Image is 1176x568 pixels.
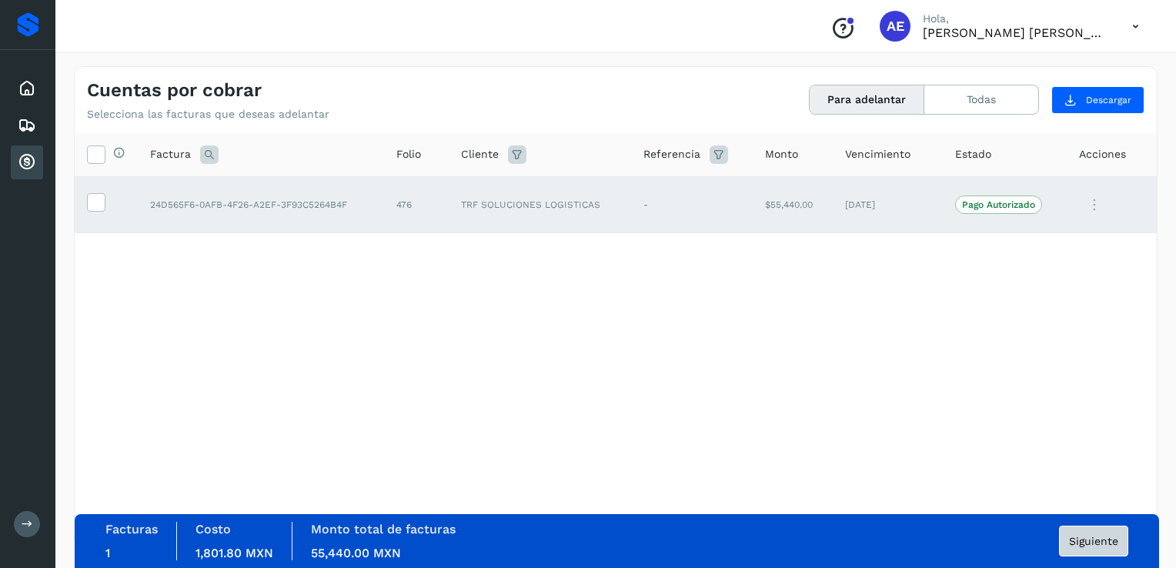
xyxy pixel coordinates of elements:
[311,546,401,560] span: 55,440.00 MXN
[1069,536,1118,546] span: Siguiente
[924,85,1038,114] button: Todas
[461,146,499,162] span: Cliente
[1051,86,1144,114] button: Descargar
[631,176,753,233] td: -
[765,146,798,162] span: Monto
[396,146,421,162] span: Folio
[810,85,924,114] button: Para adelantar
[11,145,43,179] div: Cuentas por cobrar
[87,79,262,102] h4: Cuentas por cobrar
[955,146,991,162] span: Estado
[87,108,329,121] p: Selecciona las facturas que deseas adelantar
[845,146,910,162] span: Vencimiento
[923,12,1108,25] p: Hola,
[11,109,43,142] div: Embarques
[1086,93,1131,107] span: Descargar
[384,176,449,233] td: 476
[311,522,456,536] label: Monto total de facturas
[643,146,700,162] span: Referencia
[105,522,158,536] label: Facturas
[1059,526,1128,556] button: Siguiente
[923,25,1108,40] p: AARON EDUARDO GOMEZ ULLOA
[449,176,631,233] td: TRF SOLUCIONES LOGISTICAS
[195,522,231,536] label: Costo
[962,199,1035,210] p: Pago Autorizado
[150,146,191,162] span: Factura
[11,72,43,105] div: Inicio
[105,546,110,560] span: 1
[833,176,943,233] td: [DATE]
[753,176,833,233] td: $55,440.00
[195,546,273,560] span: 1,801.80 MXN
[1079,146,1126,162] span: Acciones
[138,176,384,233] td: 24D565F6-0AFB-4F26-A2EF-3F93C5264B4F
